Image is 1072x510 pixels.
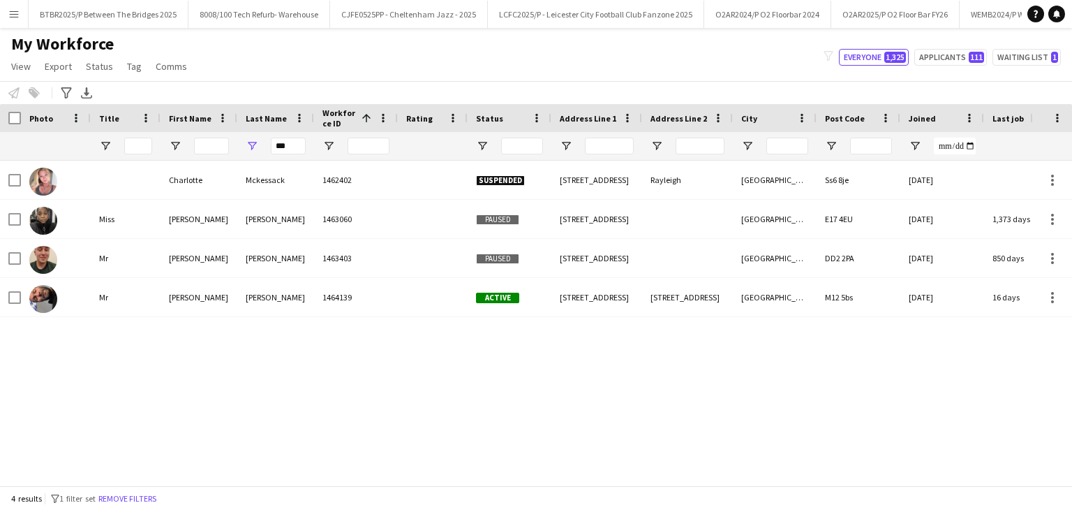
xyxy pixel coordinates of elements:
[766,138,808,154] input: City Filter Input
[322,108,356,129] span: Workforce ID
[676,138,724,154] input: Address Line 2 Filter Input
[29,113,53,124] span: Photo
[314,239,398,277] div: 1463403
[817,161,900,199] div: Ss6 8je
[29,1,188,28] button: BTBR2025/P Between The Bridges 2025
[642,161,733,199] div: Rayleigh
[741,113,757,124] span: City
[91,239,161,277] div: Mr
[96,491,159,507] button: Remove filters
[161,278,237,316] div: [PERSON_NAME]
[127,60,142,73] span: Tag
[80,57,119,75] a: Status
[11,60,31,73] span: View
[488,1,704,28] button: LCFC2025/P - Leicester City Football Club Fanzone 2025
[29,168,57,196] img: Charlotte Mckessack
[86,60,113,73] span: Status
[992,49,1061,66] button: Waiting list1
[551,161,642,199] div: [STREET_ADDRESS]
[585,138,634,154] input: Address Line 1 Filter Input
[156,60,187,73] span: Comms
[99,140,112,152] button: Open Filter Menu
[733,278,817,316] div: [GEOGRAPHIC_DATA]
[322,140,335,152] button: Open Filter Menu
[161,239,237,277] div: [PERSON_NAME]
[476,293,519,303] span: Active
[476,140,489,152] button: Open Filter Menu
[733,239,817,277] div: [GEOGRAPHIC_DATA]
[551,200,642,238] div: [STREET_ADDRESS]
[6,57,36,75] a: View
[909,113,936,124] span: Joined
[642,278,733,316] div: [STREET_ADDRESS]
[900,200,984,238] div: [DATE]
[704,1,831,28] button: O2AR2024/P O2 Floorbar 2024
[246,113,287,124] span: Last Name
[237,161,314,199] div: Mckessack
[650,113,707,124] span: Address Line 2
[650,140,663,152] button: Open Filter Menu
[29,285,57,313] img: gary mckay
[884,52,906,63] span: 1,325
[188,1,330,28] button: 8008/100 Tech Refurb- Warehouse
[900,239,984,277] div: [DATE]
[169,140,181,152] button: Open Filter Menu
[560,113,616,124] span: Address Line 1
[476,113,503,124] span: Status
[984,239,1068,277] div: 850 days
[1051,52,1058,63] span: 1
[934,138,976,154] input: Joined Filter Input
[909,140,921,152] button: Open Filter Menu
[124,138,152,154] input: Title Filter Input
[237,278,314,316] div: [PERSON_NAME]
[476,254,519,264] span: Paused
[246,140,258,152] button: Open Filter Menu
[29,246,57,274] img: Darron Mckinnon
[476,175,525,186] span: Suspended
[850,138,892,154] input: Post Code Filter Input
[839,49,909,66] button: Everyone1,325
[121,57,147,75] a: Tag
[984,278,1068,316] div: 16 days
[58,85,75,101] app-action-btn: Advanced filters
[271,138,306,154] input: Last Name Filter Input
[99,113,119,124] span: Title
[314,161,398,199] div: 1462402
[501,138,543,154] input: Status Filter Input
[406,113,433,124] span: Rating
[914,49,987,66] button: Applicants111
[969,52,984,63] span: 111
[78,85,95,101] app-action-btn: Export XLSX
[150,57,193,75] a: Comms
[551,278,642,316] div: [STREET_ADDRESS]
[11,34,114,54] span: My Workforce
[817,200,900,238] div: E17 4EU
[91,278,161,316] div: Mr
[59,493,96,504] span: 1 filter set
[194,138,229,154] input: First Name Filter Input
[984,200,1068,238] div: 1,373 days
[733,161,817,199] div: [GEOGRAPHIC_DATA]
[817,278,900,316] div: M12 5bs
[825,140,837,152] button: Open Filter Menu
[900,278,984,316] div: [DATE]
[45,60,72,73] span: Export
[237,200,314,238] div: [PERSON_NAME]
[29,207,57,235] img: Antonia McKoy
[825,113,865,124] span: Post Code
[91,200,161,238] div: Miss
[314,200,398,238] div: 1463060
[161,161,237,199] div: Charlotte
[330,1,488,28] button: CJFE0525PP - Cheltenham Jazz - 2025
[161,200,237,238] div: [PERSON_NAME]
[560,140,572,152] button: Open Filter Menu
[992,113,1024,124] span: Last job
[476,214,519,225] span: Paused
[817,239,900,277] div: DD2 2PA
[733,200,817,238] div: [GEOGRAPHIC_DATA]
[900,161,984,199] div: [DATE]
[314,278,398,316] div: 1464139
[551,239,642,277] div: [STREET_ADDRESS]
[39,57,77,75] a: Export
[741,140,754,152] button: Open Filter Menu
